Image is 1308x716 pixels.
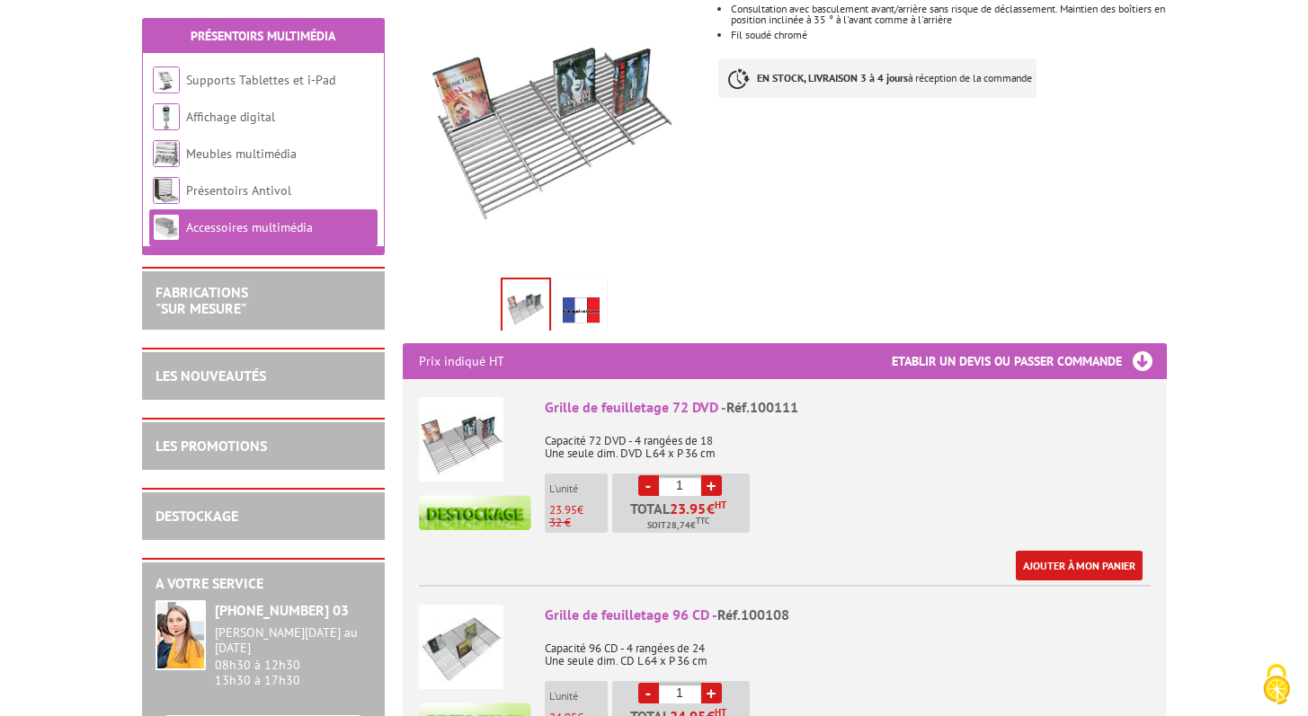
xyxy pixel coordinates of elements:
[715,499,726,511] sup: HT
[647,518,709,533] span: Soit €
[419,605,503,689] img: Grille de feuilletage 96 CD
[549,690,608,703] p: L'unité
[545,605,1151,625] div: Grille de feuilletage 96 CD -
[191,28,335,44] a: Présentoirs Multimédia
[156,367,266,385] a: LES NOUVEAUTÉS
[718,58,1037,98] p: à réception de la commande
[892,343,1167,379] h3: Etablir un devis ou passer commande
[186,109,275,125] a: Affichage digital
[549,482,608,495] p: L'unité
[726,398,798,416] span: Réf.100111
[617,501,750,533] p: Total
[670,501,707,516] span: 23.95
[549,504,608,517] p: €
[701,683,722,703] a: +
[153,177,180,204] img: Présentoirs Antivol
[503,279,549,335] img: accessoires_multimedia_100111.jpg
[156,437,267,455] a: LES PROMOTIONS
[215,625,371,656] div: [PERSON_NAME][DATE] au [DATE]
[156,576,371,592] h2: A votre service
[156,600,206,670] img: widget-service.jpg
[215,601,349,619] strong: [PHONE_NUMBER] 03
[707,501,715,516] span: €
[549,502,577,517] span: 23.95
[153,140,180,167] img: Meubles multimédia
[215,625,371,687] div: 08h30 à 12h30 13h30 à 17h30
[638,475,659,496] a: -
[638,683,659,703] a: -
[1016,551,1143,580] a: Ajouter à mon panier
[545,422,1151,460] p: Capacité 72 DVD - 4 rangées de 18 Une seule dim. DVD L 64 x P 36 cm
[186,72,335,88] a: Supports Tablettes et i-Pad
[419,397,503,482] img: Grille de feuilletage 72 DVD
[153,66,180,93] img: Supports Tablettes et i-Pad
[701,475,722,496] a: +
[549,517,608,529] p: 32 €
[153,103,180,130] img: Affichage digital
[666,518,690,533] span: 28,74
[419,495,531,530] img: destockage
[186,182,291,199] a: Présentoirs Antivol
[717,606,789,623] span: Réf.100108
[731,4,1166,25] li: Consultation avec basculement avant/arrière sans risque de déclassement. Maintien des boîtiers en...
[731,30,1166,40] li: Fil soudé chromé
[156,283,248,317] a: FABRICATIONS"Sur Mesure"
[1245,655,1308,716] button: Cookies (fenêtre modale)
[1254,662,1299,707] img: Cookies (fenêtre modale)
[153,214,180,241] img: Accessoires multimédia
[560,281,603,337] img: edimeta_produit_fabrique_en_france.jpg
[545,397,1151,418] div: Grille de feuilletage 72 DVD -
[757,71,908,84] strong: EN STOCK, LIVRAISON 3 à 4 jours
[545,630,1151,667] p: Capacité 96 CD - 4 rangées de 24 Une seule dim. CD L 64 x P 36 cm
[156,507,238,525] a: DESTOCKAGE
[186,219,313,235] a: Accessoires multimédia
[419,343,504,379] p: Prix indiqué HT
[186,146,297,162] a: Meubles multimédia
[696,516,709,526] sup: TTC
